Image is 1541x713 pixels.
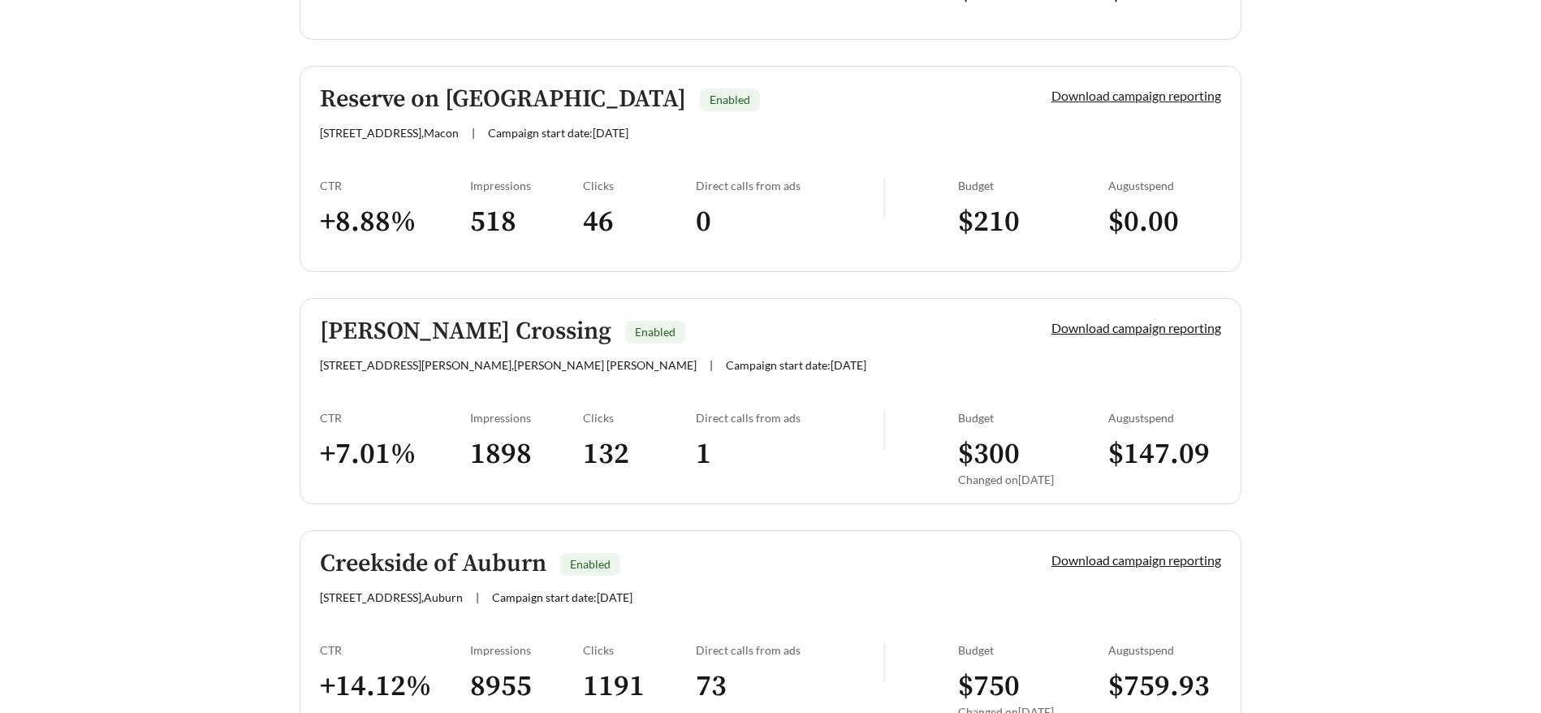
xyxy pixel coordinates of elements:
[320,551,546,577] h5: Creekside of Auburn
[958,473,1108,486] div: Changed on [DATE]
[635,325,676,339] span: Enabled
[583,179,696,192] div: Clicks
[583,436,696,473] h3: 132
[320,590,463,604] span: [STREET_ADDRESS] , Auburn
[583,411,696,425] div: Clicks
[320,318,611,345] h5: [PERSON_NAME] Crossing
[300,298,1241,504] a: [PERSON_NAME] CrossingEnabled[STREET_ADDRESS][PERSON_NAME],[PERSON_NAME] [PERSON_NAME]|Campaign s...
[1108,436,1221,473] h3: $ 147.09
[492,590,632,604] span: Campaign start date: [DATE]
[726,358,866,372] span: Campaign start date: [DATE]
[696,179,883,192] div: Direct calls from ads
[470,204,583,240] h3: 518
[470,436,583,473] h3: 1898
[710,93,750,106] span: Enabled
[583,204,696,240] h3: 46
[583,668,696,705] h3: 1191
[1051,320,1221,335] a: Download campaign reporting
[1051,88,1221,103] a: Download campaign reporting
[320,179,470,192] div: CTR
[320,643,470,657] div: CTR
[320,86,686,113] h5: Reserve on [GEOGRAPHIC_DATA]
[883,643,885,682] img: line
[470,643,583,657] div: Impressions
[883,179,885,218] img: line
[320,358,697,372] span: [STREET_ADDRESS][PERSON_NAME] , [PERSON_NAME] [PERSON_NAME]
[320,204,470,240] h3: + 8.88 %
[583,643,696,657] div: Clicks
[696,411,883,425] div: Direct calls from ads
[472,126,475,140] span: |
[320,411,470,425] div: CTR
[1108,411,1221,425] div: August spend
[470,668,583,705] h3: 8955
[470,179,583,192] div: Impressions
[320,668,470,705] h3: + 14.12 %
[1051,552,1221,568] a: Download campaign reporting
[958,204,1108,240] h3: $ 210
[958,643,1108,657] div: Budget
[710,358,713,372] span: |
[300,66,1241,272] a: Reserve on [GEOGRAPHIC_DATA]Enabled[STREET_ADDRESS],Macon|Campaign start date:[DATE]Download camp...
[1108,204,1221,240] h3: $ 0.00
[320,436,470,473] h3: + 7.01 %
[696,436,883,473] h3: 1
[1108,668,1221,705] h3: $ 759.93
[696,204,883,240] h3: 0
[488,126,628,140] span: Campaign start date: [DATE]
[958,436,1108,473] h3: $ 300
[470,411,583,425] div: Impressions
[696,668,883,705] h3: 73
[320,126,459,140] span: [STREET_ADDRESS] , Macon
[883,411,885,450] img: line
[476,590,479,604] span: |
[958,411,1108,425] div: Budget
[570,557,611,571] span: Enabled
[1108,643,1221,657] div: August spend
[958,668,1108,705] h3: $ 750
[696,643,883,657] div: Direct calls from ads
[1108,179,1221,192] div: August spend
[958,179,1108,192] div: Budget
